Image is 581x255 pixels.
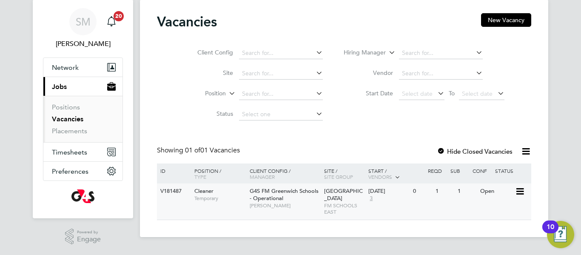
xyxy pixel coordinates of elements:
div: Open [478,183,515,199]
a: Go to home page [43,189,123,203]
input: Search for... [239,88,323,100]
label: Status [184,110,233,117]
div: Showing [157,146,242,155]
button: Preferences [43,162,122,181]
span: Temporary [194,195,245,202]
span: Engage [77,236,101,243]
span: Manager [250,173,275,180]
span: Site Group [324,173,353,180]
div: 1 [433,183,456,199]
div: Jobs [43,96,122,142]
span: Network [52,63,79,72]
span: Vendors [368,173,392,180]
img: g4s-logo-retina.png [71,189,94,203]
label: Site [184,69,233,77]
label: Hiring Manager [337,49,386,57]
div: Position / [188,163,248,184]
span: To [446,88,457,99]
div: 10 [547,227,554,238]
span: 20 [114,11,124,21]
label: Start Date [344,89,393,97]
a: Placements [52,127,87,135]
label: Client Config [184,49,233,56]
input: Search for... [239,68,323,80]
span: Preferences [52,167,88,175]
span: Select date [462,90,493,97]
span: FM SCHOOLS EAST [324,202,365,215]
span: [GEOGRAPHIC_DATA] [324,187,363,202]
span: Cleaner [194,187,214,195]
span: Shirley Marshall [43,39,123,49]
button: Network [43,58,122,77]
a: SM[PERSON_NAME] [43,8,123,49]
label: Vendor [344,69,393,77]
label: Hide Closed Vacancies [437,147,513,155]
div: Reqd [426,163,448,178]
button: Jobs [43,77,122,96]
input: Search for... [399,47,483,59]
span: 01 Vacancies [185,146,240,155]
span: 01 of [185,146,200,155]
span: Jobs [52,83,67,91]
span: Powered by [77,229,101,236]
input: Select one [239,109,323,120]
a: 20 [103,8,120,35]
div: ID [158,163,188,178]
button: Open Resource Center, 10 new notifications [547,221,574,248]
span: Type [194,173,206,180]
label: Position [177,89,226,98]
input: Search for... [399,68,483,80]
div: Status [493,163,530,178]
div: Client Config / [248,163,322,184]
a: Positions [52,103,80,111]
span: SM [76,16,91,27]
div: V181487 [158,183,188,199]
span: Timesheets [52,148,87,156]
div: Start / [366,163,426,185]
div: Conf [470,163,493,178]
div: [DATE] [368,188,409,195]
span: [PERSON_NAME] [250,202,320,209]
span: G4S FM Greenwich Schools - Operational [250,187,319,202]
input: Search for... [239,47,323,59]
div: Site / [322,163,367,184]
h2: Vacancies [157,13,217,30]
a: Vacancies [52,115,83,123]
div: Sub [448,163,470,178]
span: 3 [368,195,374,202]
a: Powered byEngage [65,229,101,245]
button: Timesheets [43,143,122,161]
div: 0 [411,183,433,199]
div: 1 [456,183,478,199]
span: Select date [402,90,433,97]
button: New Vacancy [481,13,531,27]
